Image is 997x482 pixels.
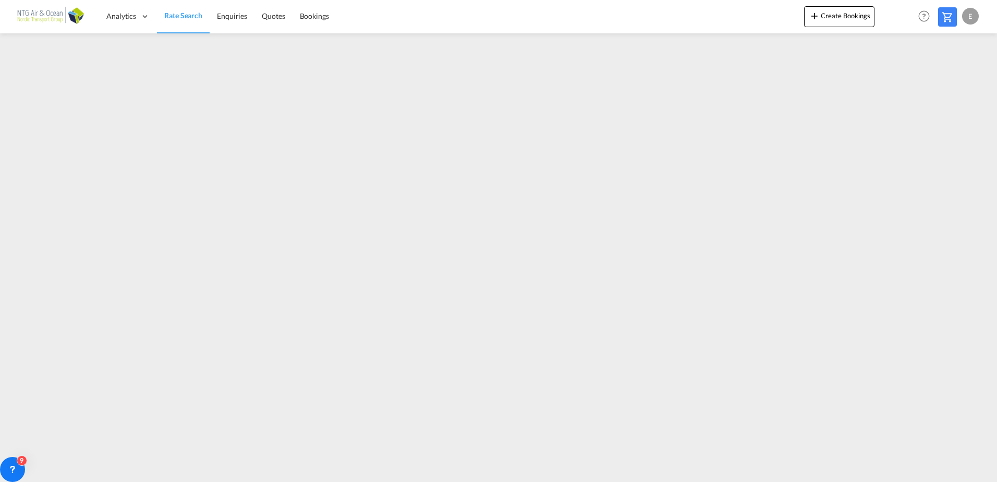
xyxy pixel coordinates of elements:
[217,11,247,20] span: Enquiries
[915,7,938,26] div: Help
[106,11,136,21] span: Analytics
[804,6,874,27] button: icon-plus 400-fgCreate Bookings
[915,7,933,25] span: Help
[962,8,979,25] div: E
[300,11,329,20] span: Bookings
[164,11,202,20] span: Rate Search
[808,9,821,22] md-icon: icon-plus 400-fg
[262,11,285,20] span: Quotes
[16,5,86,28] img: b56e2f00b01711ecb5ec2b6763d4c6fb.png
